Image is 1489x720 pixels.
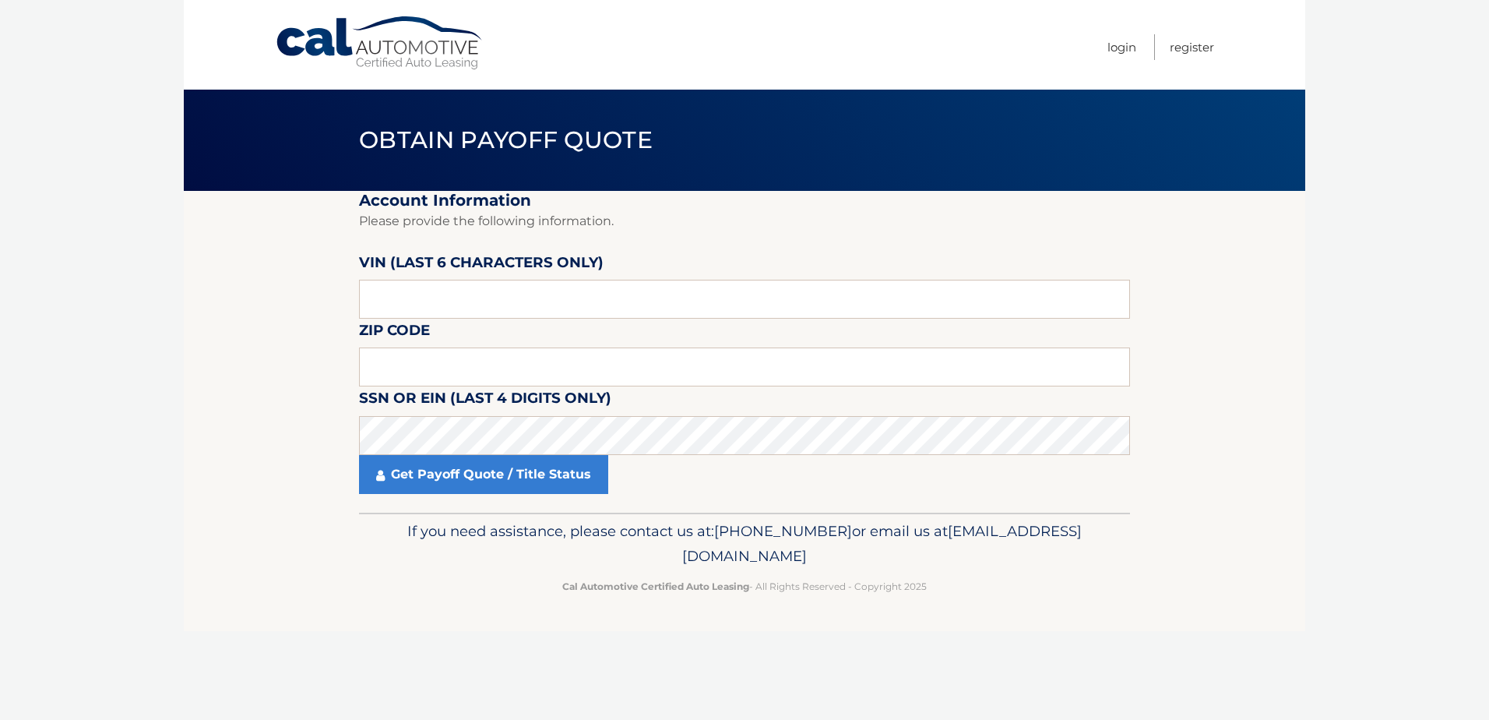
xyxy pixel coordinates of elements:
label: Zip Code [359,319,430,348]
p: - All Rights Reserved - Copyright 2025 [369,578,1120,595]
span: [PHONE_NUMBER] [714,522,852,540]
a: Register [1170,34,1214,60]
span: Obtain Payoff Quote [359,125,653,154]
label: SSN or EIN (last 4 digits only) [359,386,611,415]
p: If you need assistance, please contact us at: or email us at [369,519,1120,569]
a: Get Payoff Quote / Title Status [359,455,608,494]
a: Login [1107,34,1136,60]
a: Cal Automotive [275,16,485,71]
h2: Account Information [359,191,1130,210]
p: Please provide the following information. [359,210,1130,232]
label: VIN (last 6 characters only) [359,251,604,280]
strong: Cal Automotive Certified Auto Leasing [562,581,749,592]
